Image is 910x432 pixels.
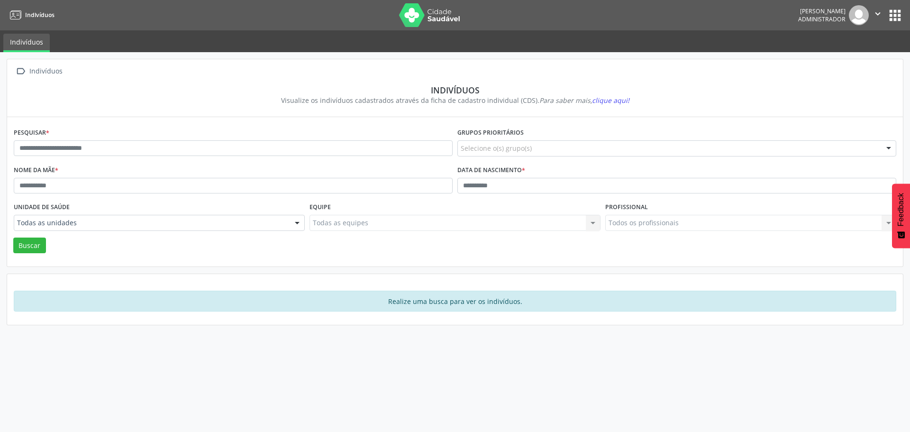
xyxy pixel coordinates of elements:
span: Selecione o(s) grupo(s) [461,143,532,153]
span: Administrador [798,15,846,23]
i: Para saber mais, [539,96,629,105]
button:  [869,5,887,25]
label: Grupos prioritários [457,126,524,140]
label: Pesquisar [14,126,49,140]
label: Profissional [605,200,648,215]
span: Feedback [897,193,905,226]
label: Unidade de saúde [14,200,70,215]
span: Indivíduos [25,11,55,19]
button: Feedback - Mostrar pesquisa [892,184,910,248]
button: Buscar [13,238,46,254]
label: Nome da mãe [14,163,58,178]
div: Indivíduos [27,64,64,78]
img: img [849,5,869,25]
span: clique aqui! [592,96,629,105]
div: Visualize os indivíduos cadastrados através da ficha de cadastro individual (CDS). [20,95,890,105]
label: Equipe [309,200,331,215]
button: apps [887,7,903,24]
div: Indivíduos [20,85,890,95]
div: Realize uma busca para ver os indivíduos. [14,291,896,312]
a: Indivíduos [7,7,55,23]
i:  [873,9,883,19]
i:  [14,64,27,78]
span: Todas as unidades [17,218,285,228]
label: Data de nascimento [457,163,525,178]
div: [PERSON_NAME] [798,7,846,15]
a:  Indivíduos [14,64,64,78]
a: Indivíduos [3,34,50,52]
